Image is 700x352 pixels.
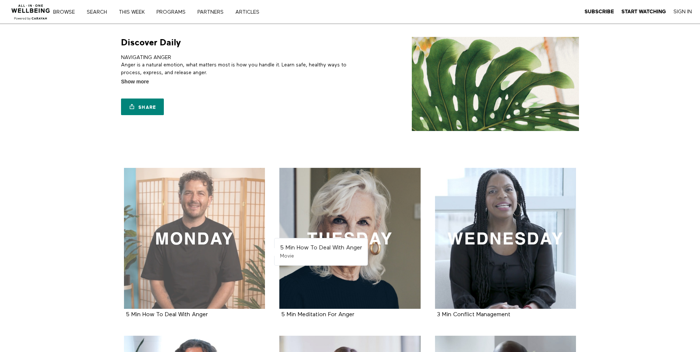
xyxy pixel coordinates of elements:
a: THIS WEEK [116,10,152,15]
a: Share [121,99,164,115]
span: Movie [280,253,294,259]
a: PROGRAMS [154,10,193,15]
strong: Subscribe [585,9,614,14]
a: Search [84,10,115,15]
a: Subscribe [585,8,614,15]
a: 5 Min Meditation For Anger [279,168,421,309]
img: Discover Daily [412,37,579,131]
a: 3 Min Conflict Management [437,312,510,317]
a: 5 Min Meditation For Anger [281,312,354,317]
a: Start Watching [621,8,666,15]
strong: 5 Min How To Deal With Anger [280,245,362,251]
a: Browse [51,10,83,15]
h1: Discover Daily [121,37,181,48]
a: 3 Min Conflict Management [435,168,576,309]
a: Sign In [673,8,692,15]
a: ARTICLES [233,10,267,15]
nav: Primary [58,8,275,15]
strong: Start Watching [621,9,666,14]
a: PARTNERS [195,10,231,15]
a: 5 Min How To Deal With Anger [124,168,265,309]
span: Show more [121,78,149,86]
p: NAVIGATING ANGER Anger is a natural emotion, what matters most is how you handle it. Learn safe, ... [121,54,347,76]
a: 5 Min How To Deal With Anger [126,312,208,317]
